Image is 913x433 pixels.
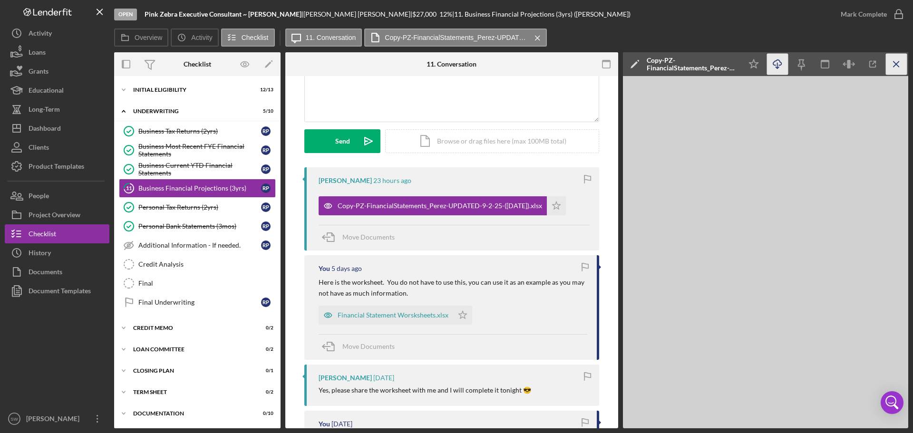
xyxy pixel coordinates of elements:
div: UNDERWRITING [133,108,250,114]
div: Open Intercom Messenger [881,391,903,414]
div: 0 / 1 [256,368,273,374]
div: DOCUMENTATION [133,411,250,416]
div: 0 / 2 [256,325,273,331]
div: 0 / 2 [256,389,273,395]
div: 12 / 13 [256,87,273,93]
div: 0 / 10 [256,411,273,416]
div: CREDIT MEMO [133,325,250,331]
div: 0 / 2 [256,346,273,352]
div: LOAN COMMITTEE [133,346,250,352]
div: TERM SHEET [133,389,250,395]
div: CLOSING PLAN [133,368,250,374]
div: 5 / 10 [256,108,273,114]
div: Initial Eligibility [133,87,250,93]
